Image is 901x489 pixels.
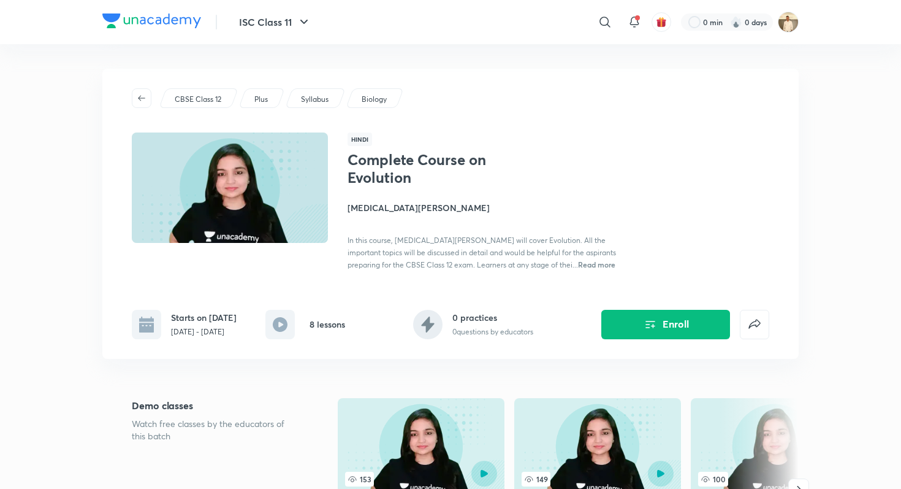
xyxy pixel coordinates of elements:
[652,12,671,32] button: avatar
[656,17,667,28] img: avatar
[132,398,298,413] h5: Demo classes
[578,260,615,269] span: Read more
[452,311,533,324] h6: 0 practices
[310,318,345,331] h6: 8 lessons
[171,311,237,324] h6: Starts on [DATE]
[175,94,221,105] p: CBSE Class 12
[348,236,616,269] span: In this course, [MEDICAL_DATA][PERSON_NAME] will cover Evolution. All the important topics will b...
[360,94,389,105] a: Biology
[299,94,331,105] a: Syllabus
[253,94,270,105] a: Plus
[698,472,728,487] span: 100
[348,151,548,187] h1: Complete Course on Evolution
[778,12,799,33] img: Chandrakant Deshmukh
[232,10,319,34] button: ISC Class 11
[254,94,268,105] p: Plus
[522,472,550,487] span: 149
[102,13,201,28] img: Company Logo
[730,16,742,28] img: streak
[173,94,224,105] a: CBSE Class 12
[740,310,769,339] button: false
[171,326,237,337] p: [DATE] - [DATE]
[132,418,298,442] p: Watch free classes by the educators of this batch
[130,131,330,244] img: Thumbnail
[348,201,622,214] h4: [MEDICAL_DATA][PERSON_NAME]
[301,94,329,105] p: Syllabus
[452,326,533,337] p: 0 questions by educators
[102,13,201,31] a: Company Logo
[345,472,374,487] span: 153
[601,310,730,339] button: Enroll
[362,94,387,105] p: Biology
[348,133,372,146] span: Hindi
